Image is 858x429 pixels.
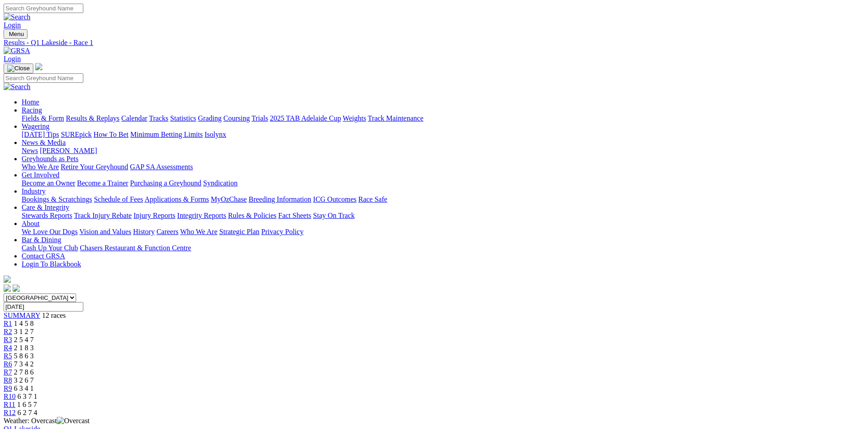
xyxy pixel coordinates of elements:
a: Breeding Information [249,195,311,203]
a: About [22,220,40,227]
input: Select date [4,302,83,312]
span: 3 1 2 7 [14,328,34,335]
a: [PERSON_NAME] [40,147,97,154]
img: Search [4,13,31,21]
img: Overcast [57,417,90,425]
a: Calendar [121,114,147,122]
a: Home [22,98,39,106]
a: 2025 TAB Adelaide Cup [270,114,341,122]
a: Wagering [22,122,50,130]
img: GRSA [4,47,30,55]
span: R5 [4,352,12,360]
a: Trials [251,114,268,122]
a: ICG Outcomes [313,195,356,203]
span: 1 6 5 7 [17,401,37,408]
a: R3 [4,336,12,343]
a: Become a Trainer [77,179,128,187]
a: Minimum Betting Limits [130,131,203,138]
a: Retire Your Greyhound [61,163,128,171]
a: R6 [4,360,12,368]
a: Grading [198,114,222,122]
a: Care & Integrity [22,203,69,211]
a: R4 [4,344,12,352]
img: logo-grsa-white.png [35,63,42,70]
a: Careers [156,228,178,235]
a: R12 [4,409,16,416]
a: Track Maintenance [368,114,423,122]
a: Strategic Plan [219,228,259,235]
span: 6 3 7 1 [18,393,37,400]
a: Login [4,55,21,63]
span: 2 5 4 7 [14,336,34,343]
a: Who We Are [180,228,218,235]
a: R11 [4,401,15,408]
a: Stewards Reports [22,212,72,219]
a: Get Involved [22,171,59,179]
a: Login To Blackbook [22,260,81,268]
input: Search [4,73,83,83]
div: Greyhounds as Pets [22,163,854,171]
a: Become an Owner [22,179,75,187]
img: twitter.svg [13,284,20,292]
a: R8 [4,376,12,384]
img: logo-grsa-white.png [4,275,11,283]
a: Results & Replays [66,114,119,122]
span: 12 races [42,312,66,319]
div: Wagering [22,131,854,139]
a: Greyhounds as Pets [22,155,78,163]
a: Purchasing a Greyhound [130,179,201,187]
input: Search [4,4,83,13]
a: Fact Sheets [278,212,311,219]
span: R2 [4,328,12,335]
span: 6 2 7 4 [18,409,37,416]
a: News [22,147,38,154]
div: Bar & Dining [22,244,854,252]
a: Chasers Restaurant & Function Centre [80,244,191,252]
a: News & Media [22,139,66,146]
a: SUREpick [61,131,91,138]
button: Toggle navigation [4,29,27,39]
a: Login [4,21,21,29]
a: Track Injury Rebate [74,212,132,219]
a: Statistics [170,114,196,122]
div: News & Media [22,147,854,155]
div: Results - Q1 Lakeside - Race 1 [4,39,854,47]
a: Integrity Reports [177,212,226,219]
a: [DATE] Tips [22,131,59,138]
a: Who We Are [22,163,59,171]
div: Get Involved [22,179,854,187]
span: 5 8 6 3 [14,352,34,360]
img: facebook.svg [4,284,11,292]
div: About [22,228,854,236]
a: GAP SA Assessments [130,163,193,171]
a: Applications & Forms [145,195,209,203]
a: Tracks [149,114,168,122]
a: MyOzChase [211,195,247,203]
a: Bar & Dining [22,236,61,244]
a: Industry [22,187,45,195]
span: 3 2 6 7 [14,376,34,384]
img: Search [4,83,31,91]
a: Syndication [203,179,237,187]
a: How To Bet [94,131,129,138]
a: Racing [22,106,42,114]
a: R10 [4,393,16,400]
span: 6 3 4 1 [14,384,34,392]
span: R7 [4,368,12,376]
a: Coursing [223,114,250,122]
a: SUMMARY [4,312,40,319]
a: R9 [4,384,12,392]
a: Privacy Policy [261,228,304,235]
span: 2 1 8 3 [14,344,34,352]
span: 2 7 8 6 [14,368,34,376]
span: 7 3 4 2 [14,360,34,368]
a: Injury Reports [133,212,175,219]
a: Race Safe [358,195,387,203]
